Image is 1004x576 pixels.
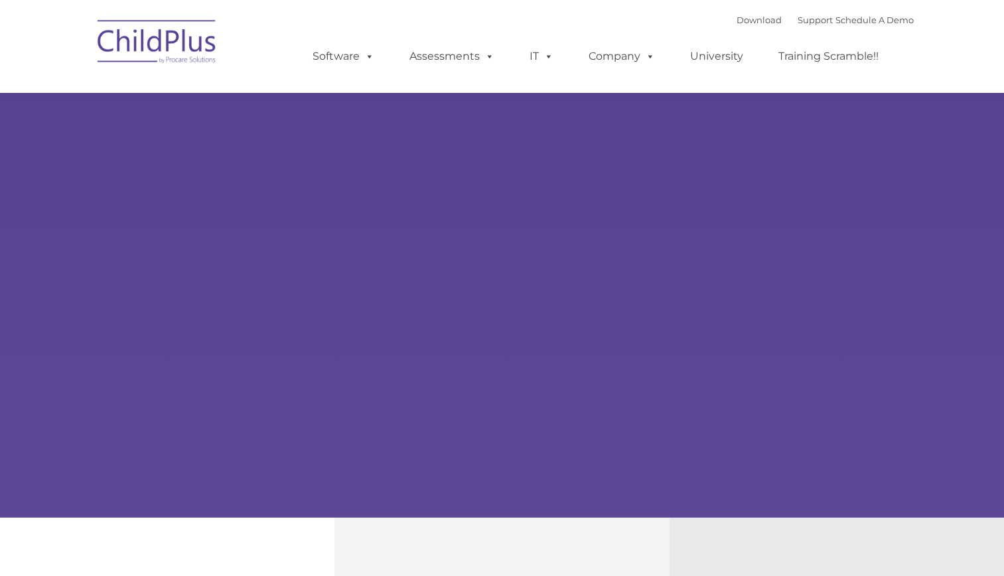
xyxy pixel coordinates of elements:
a: University [677,43,756,70]
a: Support [798,15,833,25]
img: ChildPlus by Procare Solutions [91,11,224,77]
a: IT [516,43,567,70]
a: Assessments [396,43,508,70]
a: Software [299,43,388,70]
font: | [737,15,914,25]
a: Schedule A Demo [835,15,914,25]
a: Company [575,43,668,70]
a: Training Scramble!! [765,43,892,70]
a: Download [737,15,782,25]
